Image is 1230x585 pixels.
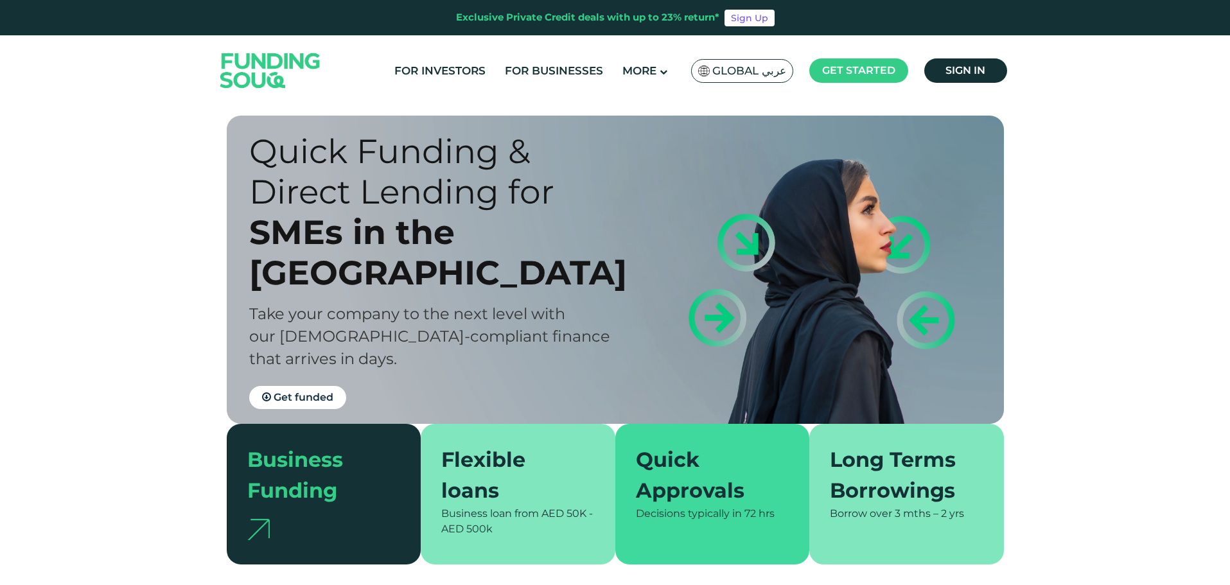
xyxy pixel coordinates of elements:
[924,58,1007,83] a: Sign in
[895,507,964,520] span: 3 mths – 2 yrs
[712,64,786,78] span: Global عربي
[247,444,385,506] div: Business Funding
[249,212,638,293] div: SMEs in the [GEOGRAPHIC_DATA]
[441,507,539,520] span: Business loan from
[249,304,610,368] span: Take your company to the next level with our [DEMOGRAPHIC_DATA]-compliant finance that arrives in...
[830,507,892,520] span: Borrow over
[502,60,606,82] a: For Businesses
[822,64,895,76] span: Get started
[830,444,968,506] div: Long Terms Borrowings
[725,10,775,26] a: Sign Up
[945,64,985,76] span: Sign in
[391,60,489,82] a: For Investors
[744,507,775,520] span: 72 hrs
[274,391,333,403] span: Get funded
[622,64,656,77] span: More
[636,507,742,520] span: Decisions typically in
[207,38,333,103] img: Logo
[249,386,346,409] a: Get funded
[698,65,710,76] img: SA Flag
[456,10,719,25] div: Exclusive Private Credit deals with up to 23% return*
[441,444,579,506] div: Flexible loans
[636,444,774,506] div: Quick Approvals
[247,519,270,540] img: arrow
[249,131,638,212] div: Quick Funding & Direct Lending for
